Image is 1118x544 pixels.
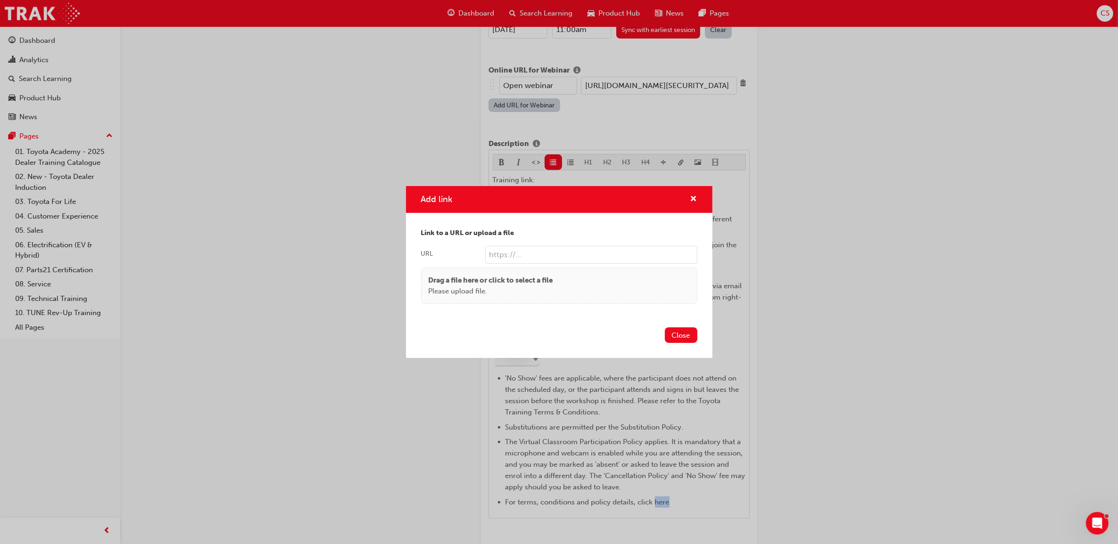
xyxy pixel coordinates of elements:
p: Please upload file. [429,286,553,297]
div: Drag a file here or click to select a filePlease upload file. [421,268,697,304]
p: Drag a file here or click to select a file [429,275,553,286]
button: Close [665,327,697,343]
button: cross-icon [690,194,697,205]
div: Add link [406,186,712,358]
p: Link to a URL or upload a file [421,228,697,239]
div: URL [421,249,433,259]
span: cross-icon [690,195,697,204]
span: Add link [421,194,453,204]
iframe: Intercom live chat [1086,512,1109,535]
input: URL [485,246,697,264]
